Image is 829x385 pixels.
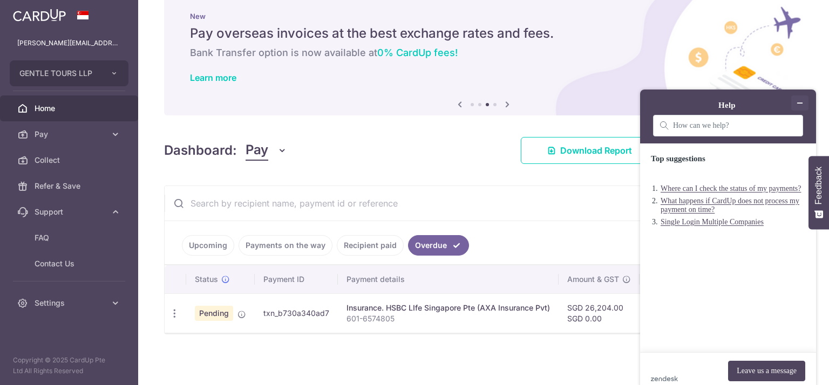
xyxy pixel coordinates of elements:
[377,47,458,58] span: 0% CardUp fees!
[190,72,236,83] a: Learn more
[346,302,550,313] div: Insurance. HSBC LIfe Singapore Pte (AXA Insurance Pvt)
[560,144,632,157] span: Download Report
[338,265,559,293] th: Payment details
[808,156,829,229] button: Feedback - Show survey
[190,25,777,42] h5: Pay overseas invoices at the best exchange rates and fees.
[17,38,121,49] p: [PERSON_NAME][EMAIL_ADDRESS][DOMAIN_NAME]
[246,140,268,161] span: Pay
[190,46,777,59] h6: Bank Transfer option is now available at
[190,12,777,20] p: New
[35,232,106,243] span: FAQ
[521,137,658,164] a: Download Report
[559,293,640,333] td: SGD 26,204.00 SGD 0.00
[255,265,338,293] th: Payment ID
[337,235,404,256] a: Recipient paid
[182,235,234,256] a: Upcoming
[239,235,332,256] a: Payments on the way
[164,141,237,160] h4: Dashboard:
[35,181,106,191] span: Refer & Save
[567,274,619,285] span: Amount & GST
[35,155,106,166] span: Collect
[246,140,287,161] button: Pay
[10,60,128,86] button: GENTLE TOURS LLP
[35,103,106,114] span: Home
[19,68,99,79] span: GENTLE TOURS LLP
[35,258,106,269] span: Contact Us
[408,235,469,256] a: Overdue
[255,293,338,333] td: txn_b730a340ad7
[195,306,233,321] span: Pending
[13,9,66,22] img: CardUp
[24,8,46,17] span: Help
[814,167,824,204] span: Feedback
[165,186,777,221] input: Search by recipient name, payment id or reference
[346,313,550,324] p: 601-6574805
[35,129,106,140] span: Pay
[627,77,829,385] iframe: Find more information here
[35,298,106,308] span: Settings
[195,274,218,285] span: Status
[35,207,106,217] span: Support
